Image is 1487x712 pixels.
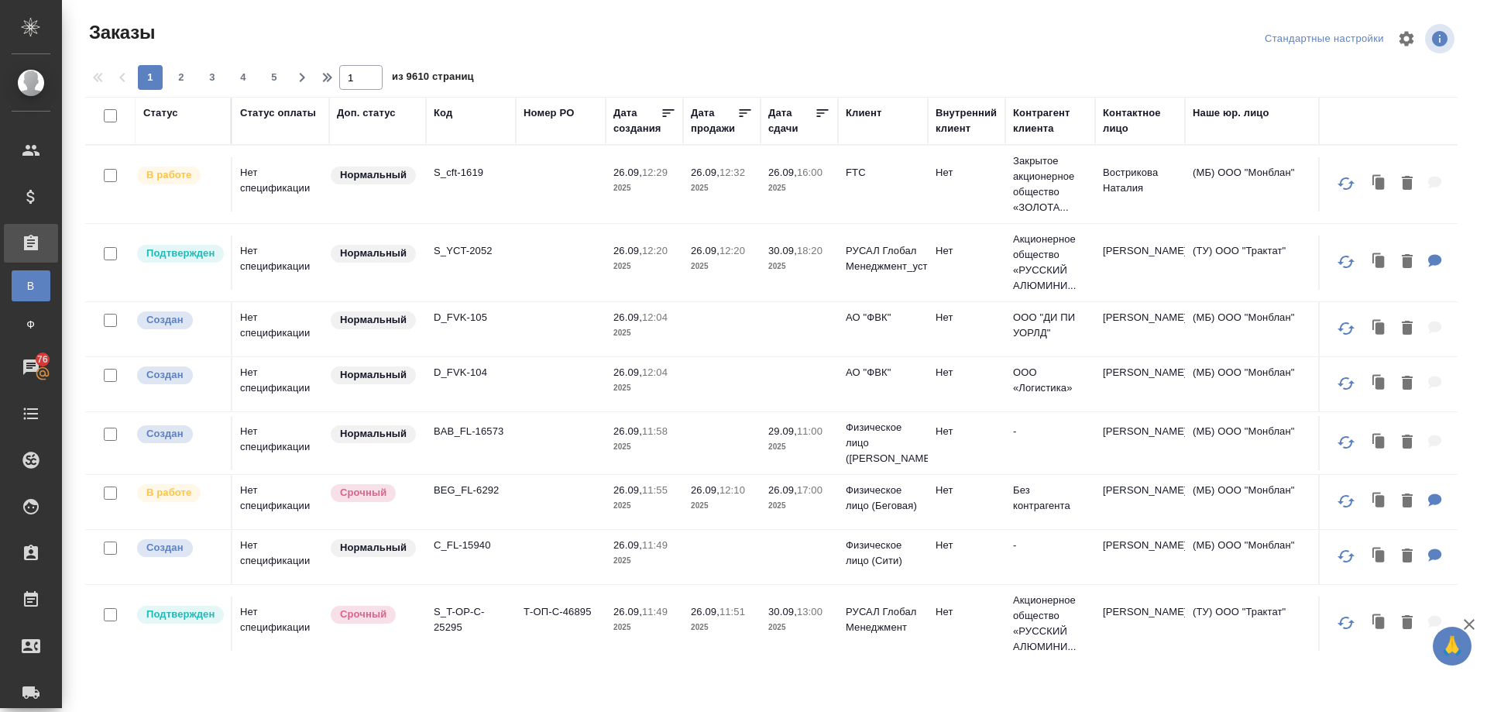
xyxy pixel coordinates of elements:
[434,105,452,121] div: Код
[1394,246,1420,278] button: Удалить
[797,606,822,617] p: 13:00
[1095,157,1185,212] td: Вострикова Наталия
[846,420,920,466] p: Физическое лицо ([PERSON_NAME])
[146,367,184,383] p: Создан
[1327,243,1365,280] button: Обновить
[691,167,719,178] p: 26.09,
[613,425,642,437] p: 26.09,
[340,540,407,555] p: Нормальный
[1185,357,1371,411] td: (МБ) ООО "Монблан"
[1327,604,1365,641] button: Обновить
[329,538,418,559] div: Статус по умолчанию для стандартных заказов
[1327,483,1365,520] button: Обновить
[613,606,642,617] p: 26.09,
[1103,105,1177,136] div: Контактное лицо
[232,157,329,212] td: Нет спецификации
[434,310,508,325] p: D_FVK-105
[691,484,719,496] p: 26.09,
[232,357,329,411] td: Нет спецификации
[613,259,675,274] p: 2025
[846,365,920,380] p: АО "ФВК"
[613,484,642,496] p: 26.09,
[136,424,223,445] div: Выставляется автоматически при создании заказа
[797,245,822,256] p: 18:20
[232,236,329,290] td: Нет спецификации
[613,311,642,323] p: 26.09,
[1013,538,1087,553] p: -
[232,530,329,584] td: Нет спецификации
[613,245,642,256] p: 26.09,
[1013,483,1087,514] p: Без контрагента
[232,597,329,651] td: Нет спецификации
[768,181,830,196] p: 2025
[1185,475,1371,529] td: (МБ) ООО "Монблан"
[329,243,418,264] div: Статус по умолчанию для стандартных заказов
[262,70,287,85] span: 5
[691,259,753,274] p: 2025
[1095,302,1185,356] td: [PERSON_NAME]
[1425,24,1458,53] span: Посмотреть информацию
[691,245,719,256] p: 26.09,
[642,425,668,437] p: 11:58
[146,607,215,622] p: Подтвержден
[846,105,881,121] div: Клиент
[136,604,223,625] div: Выставляет КМ после уточнения всех необходимых деталей и получения согласия клиента на запуск. С ...
[768,259,830,274] p: 2025
[231,65,256,90] button: 4
[136,310,223,331] div: Выставляется автоматически при создании заказа
[231,70,256,85] span: 4
[169,65,194,90] button: 2
[719,606,745,617] p: 11:51
[1013,593,1087,655] p: Акционерное общество «РУССКИЙ АЛЮМИНИ...
[434,243,508,259] p: S_YCT-2052
[1365,541,1394,573] button: Клонировать
[1095,530,1185,584] td: [PERSON_NAME]
[143,105,178,121] div: Статус
[768,439,830,455] p: 2025
[936,310,998,325] p: Нет
[1185,597,1371,651] td: (ТУ) ООО "Трактат"
[691,181,753,196] p: 2025
[434,538,508,553] p: C_FL-15940
[936,604,998,620] p: Нет
[200,65,225,90] button: 3
[329,165,418,186] div: Статус по умолчанию для стандартных заказов
[329,483,418,504] div: Выставляется автоматически, если на указанный объем услуг необходимо больше времени в стандартном...
[642,366,668,378] p: 12:04
[329,310,418,331] div: Статус по умолчанию для стандартных заказов
[146,246,215,261] p: Подтвержден
[846,165,920,181] p: FTC
[340,367,407,383] p: Нормальный
[1365,168,1394,200] button: Клонировать
[768,425,797,437] p: 29.09,
[1365,427,1394,459] button: Клонировать
[28,352,57,367] span: 76
[1095,236,1185,290] td: [PERSON_NAME]
[768,245,797,256] p: 30.09,
[169,70,194,85] span: 2
[329,365,418,386] div: Статус по умолчанию для стандартных заказов
[232,475,329,529] td: Нет спецификации
[1365,313,1394,345] button: Клонировать
[146,426,184,442] p: Создан
[1365,368,1394,400] button: Клонировать
[1365,486,1394,518] button: Клонировать
[1095,357,1185,411] td: [PERSON_NAME]
[146,312,184,328] p: Создан
[434,483,508,498] p: BEG_FL-6292
[768,167,797,178] p: 26.09,
[340,426,407,442] p: Нормальный
[392,67,474,90] span: из 9610 страниц
[936,105,998,136] div: Внутренний клиент
[329,424,418,445] div: Статус по умолчанию для стандартных заказов
[719,245,745,256] p: 12:20
[719,167,745,178] p: 12:32
[12,309,50,340] a: Ф
[846,538,920,569] p: Физическое лицо (Сити)
[340,167,407,183] p: Нормальный
[1439,630,1465,662] span: 🙏
[613,380,675,396] p: 2025
[1433,627,1472,666] button: 🙏
[340,607,386,622] p: Срочный
[691,498,753,514] p: 2025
